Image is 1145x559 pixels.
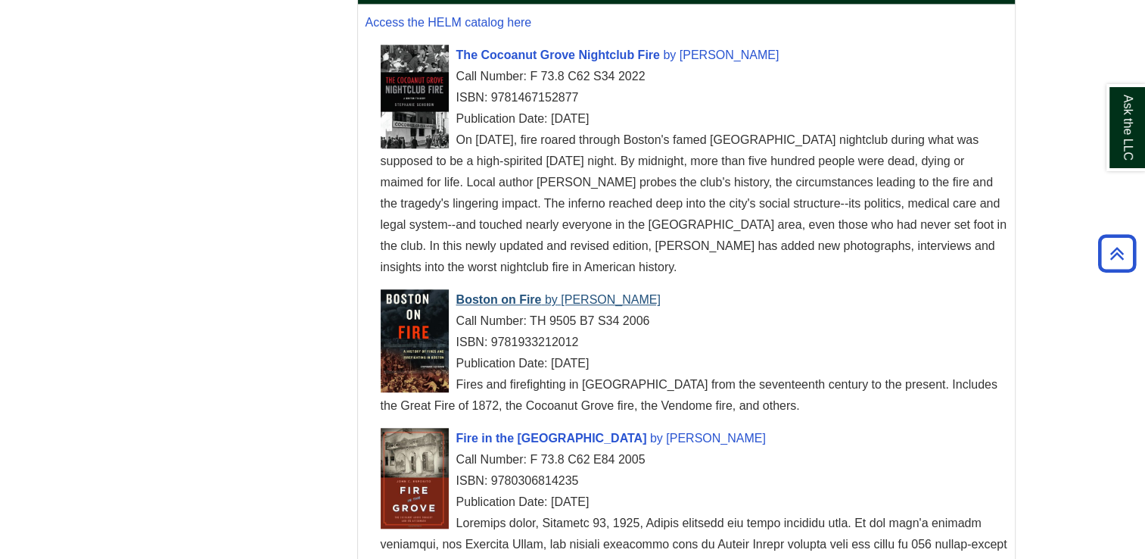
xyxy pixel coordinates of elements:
[1093,243,1141,264] a: Back to Top
[666,432,766,445] span: [PERSON_NAME]
[381,130,1007,278] div: On [DATE], fire roared through Boston's famed [GEOGRAPHIC_DATA] nightclub during what was suppose...
[456,293,542,306] span: Boston on Fire
[381,87,1007,108] div: ISBN: 9781467152877
[381,66,1007,87] div: Call Number: F 73.8 C62 S34 2022
[545,293,558,306] span: by
[456,293,661,306] a: Cover Art Boston on Fire by [PERSON_NAME]
[381,492,1007,513] div: Publication Date: [DATE]
[663,48,676,61] span: by
[381,332,1007,353] div: ISBN: 9781933212012
[456,432,647,445] span: Fire in the [GEOGRAPHIC_DATA]
[381,470,1007,492] div: ISBN: 9780306814235
[561,293,661,306] span: [PERSON_NAME]
[381,374,1007,417] div: Fires and firefighting in [GEOGRAPHIC_DATA] from the seventeenth century to the present. Includes...
[456,48,660,61] span: The Cocoanut Grove Nightclub Fire
[456,432,766,445] a: Cover Art Fire in the [GEOGRAPHIC_DATA] by [PERSON_NAME]
[456,48,779,61] a: Cover Art The Cocoanut Grove Nightclub Fire by [PERSON_NAME]
[381,353,1007,374] div: Publication Date: [DATE]
[381,108,1007,130] div: Publication Date: [DATE]
[381,45,449,148] img: Cover Art
[366,16,532,29] a: Access the HELM catalog here
[381,449,1007,470] div: Call Number: F 73.8 C62 E84 2005
[650,432,663,445] span: by
[680,48,779,61] span: [PERSON_NAME]
[381,428,449,528] img: Cover Art
[381,289,449,392] img: Cover Art
[381,311,1007,332] div: Call Number: TH 9505 B7 S34 2006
